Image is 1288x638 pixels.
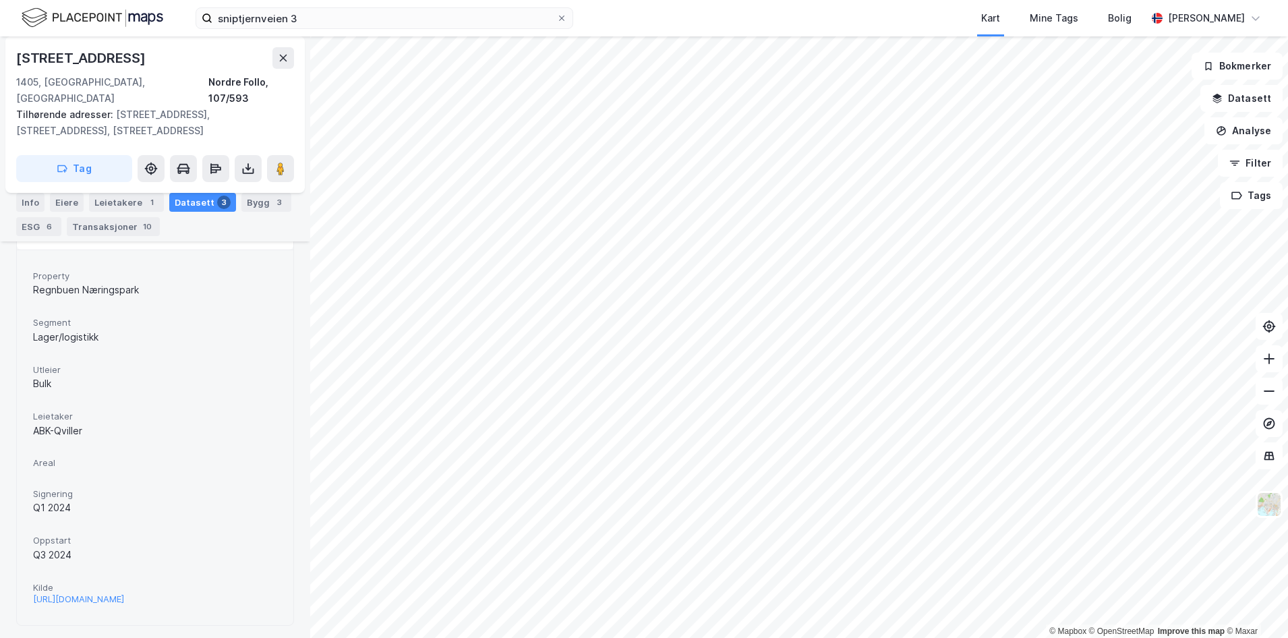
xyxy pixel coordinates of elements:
div: Kart [981,10,1000,26]
span: Segment [33,317,277,328]
a: Improve this map [1158,627,1225,636]
div: [STREET_ADDRESS], [STREET_ADDRESS], [STREET_ADDRESS] [16,107,283,139]
span: Property [33,270,277,282]
button: Analyse [1204,117,1283,144]
div: ESG [16,217,61,236]
span: Oppstart [33,535,277,546]
button: [URL][DOMAIN_NAME] [33,593,124,605]
div: [STREET_ADDRESS] [16,47,148,69]
a: Mapbox [1049,627,1086,636]
div: 1 [145,196,158,209]
button: Datasett [1200,85,1283,112]
div: Mine Tags [1030,10,1078,26]
div: Bulk [33,376,277,392]
span: Kilde [33,582,277,593]
div: Info [16,193,45,212]
img: logo.f888ab2527a4732fd821a326f86c7f29.svg [22,6,163,30]
div: Nordre Follo, 107/593 [208,74,294,107]
div: Eiere [50,193,84,212]
div: Q1 2024 [33,500,277,516]
iframe: Chat Widget [1221,573,1288,638]
div: Transaksjoner [67,217,160,236]
span: Signering [33,488,277,500]
div: Leietakere [89,193,164,212]
img: Z [1256,492,1282,517]
div: 1405, [GEOGRAPHIC_DATA], [GEOGRAPHIC_DATA] [16,74,208,107]
div: Lager/logistikk [33,329,277,345]
span: Utleier [33,364,277,376]
button: Tags [1220,182,1283,209]
span: Leietaker [33,411,277,422]
div: Bolig [1108,10,1132,26]
button: Bokmerker [1192,53,1283,80]
div: 10 [140,220,154,233]
div: Datasett [169,193,236,212]
div: Bygg [241,193,291,212]
a: OpenStreetMap [1089,627,1154,636]
button: Filter [1218,150,1283,177]
div: 3 [217,196,231,209]
div: Regnbuen Næringspark [33,282,277,298]
div: Q3 2024 [33,547,277,563]
span: Tilhørende adresser: [16,109,116,120]
input: Søk på adresse, matrikkel, gårdeiere, leietakere eller personer [212,8,556,28]
div: [PERSON_NAME] [1168,10,1245,26]
div: ABK-Qviller [33,423,277,439]
div: 6 [42,220,56,233]
button: Tag [16,155,132,182]
span: Areal [33,457,277,469]
div: 3 [272,196,286,209]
